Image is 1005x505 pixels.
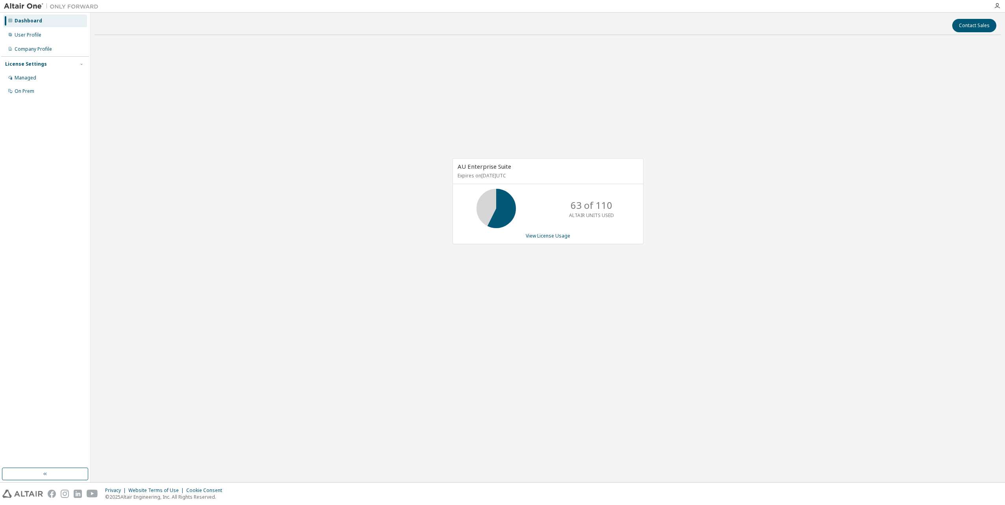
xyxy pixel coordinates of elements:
[569,212,614,219] p: ALTAIR UNITS USED
[105,494,227,500] p: © 2025 Altair Engineering, Inc. All Rights Reserved.
[74,490,82,498] img: linkedin.svg
[61,490,69,498] img: instagram.svg
[526,232,570,239] a: View License Usage
[128,487,186,494] div: Website Terms of Use
[458,162,511,170] span: AU Enterprise Suite
[458,172,636,179] p: Expires on [DATE] UTC
[952,19,996,32] button: Contact Sales
[15,88,34,94] div: On Prem
[5,61,47,67] div: License Settings
[87,490,98,498] img: youtube.svg
[15,32,41,38] div: User Profile
[15,18,42,24] div: Dashboard
[48,490,56,498] img: facebook.svg
[15,75,36,81] div: Managed
[4,2,102,10] img: Altair One
[2,490,43,498] img: altair_logo.svg
[105,487,128,494] div: Privacy
[15,46,52,52] div: Company Profile
[186,487,227,494] div: Cookie Consent
[571,199,612,212] p: 63 of 110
